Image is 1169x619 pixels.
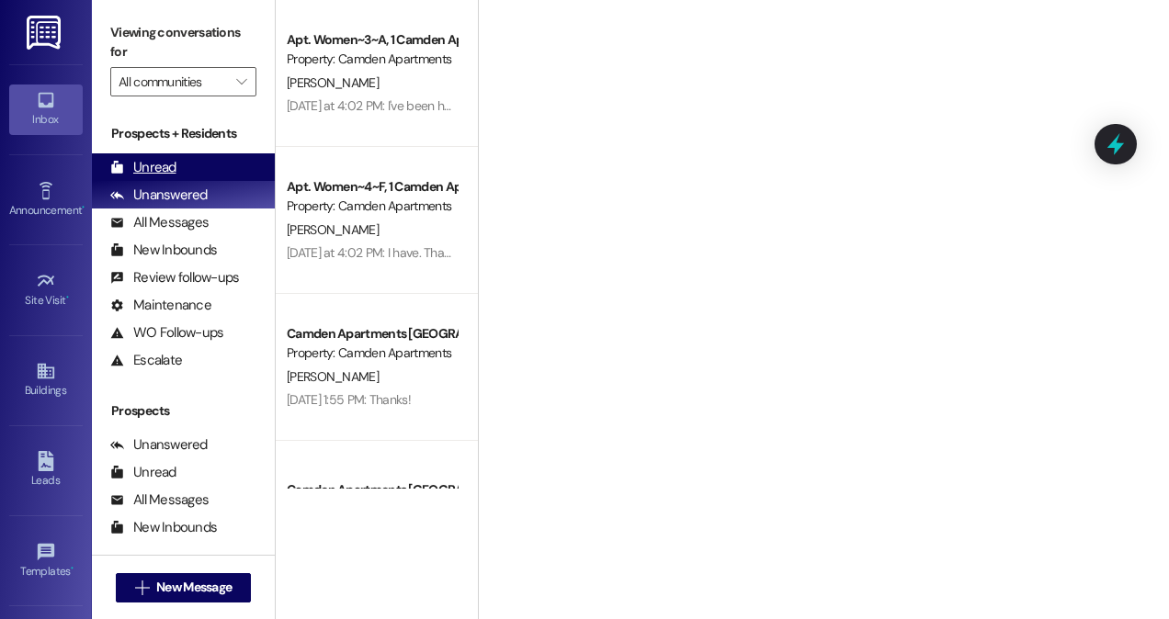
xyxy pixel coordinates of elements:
[287,244,482,261] div: [DATE] at 4:02 PM: I have. Thank you!
[110,213,209,232] div: All Messages
[66,291,69,304] span: •
[287,197,457,216] div: Property: Camden Apartments
[9,84,83,134] a: Inbox
[110,186,208,205] div: Unanswered
[116,573,252,602] button: New Message
[287,74,379,91] span: [PERSON_NAME]
[110,268,239,287] div: Review follow-ups
[92,401,275,421] div: Prospects
[110,518,217,537] div: New Inbounds
[110,241,217,260] div: New Inbounds
[110,435,208,455] div: Unanswered
[287,368,379,385] span: [PERSON_NAME]
[27,16,64,50] img: ResiDesk Logo
[71,562,74,575] span: •
[135,580,149,595] i: 
[287,30,457,50] div: Apt. Women~3~A, 1 Camden Apartments - Women
[110,351,182,370] div: Escalate
[236,74,246,89] i: 
[287,50,457,69] div: Property: Camden Apartments
[9,265,83,315] a: Site Visit •
[287,480,457,500] div: Camden Apartments [GEOGRAPHIC_DATA]
[110,323,223,343] div: WO Follow-ups
[110,490,209,510] div: All Messages
[92,124,275,143] div: Prospects + Residents
[287,343,457,363] div: Property: Camden Apartments
[287,324,457,343] div: Camden Apartments [GEOGRAPHIC_DATA]
[287,221,379,238] span: [PERSON_NAME]
[9,536,83,586] a: Templates •
[287,97,1004,114] div: [DATE] at 4:02 PM: I've been having class when the office is open and then it's closed when i com...
[9,445,83,495] a: Leads
[287,391,411,408] div: [DATE] 1:55 PM: Thanks!
[110,463,176,482] div: Unread
[9,355,83,405] a: Buildings
[119,67,227,96] input: All communities
[82,201,85,214] span: •
[110,296,211,315] div: Maintenance
[287,177,457,197] div: Apt. Women~4~F, 1 Camden Apartments - Women
[110,158,176,177] div: Unread
[156,578,232,597] span: New Message
[110,18,256,67] label: Viewing conversations for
